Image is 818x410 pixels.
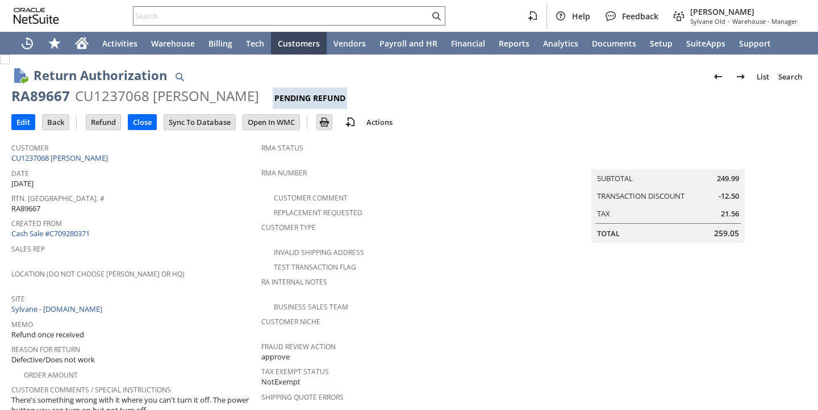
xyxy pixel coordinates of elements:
a: Tech [239,32,271,55]
a: Documents [585,32,643,55]
a: Location (Do Not Choose [PERSON_NAME] or HQ) [11,269,185,279]
input: Search [133,9,429,23]
span: Activities [102,38,137,49]
a: Created From [11,219,62,228]
span: Sylvane Old [690,17,725,26]
a: Support [732,32,778,55]
img: Previous [711,70,725,83]
a: Warehouse [144,32,202,55]
span: Documents [592,38,636,49]
span: NotExempt [261,376,301,387]
a: Invalid Shipping Address [274,248,364,257]
a: RMA Number [261,168,307,178]
span: Payroll and HR [379,38,437,49]
a: Search [774,68,807,86]
a: Site [11,294,25,304]
a: Business Sales Team [274,302,348,312]
span: - [728,17,730,26]
a: Total [597,228,620,239]
span: Tech [246,38,264,49]
a: Subtotal [597,173,633,183]
span: Feedback [622,11,658,22]
a: Financial [444,32,492,55]
a: Customer [11,143,48,153]
span: Defective/Does not work [11,354,95,365]
span: 21.56 [721,208,739,219]
a: Order Amount [24,370,78,380]
svg: Shortcuts [48,36,61,50]
a: Vendors [327,32,373,55]
a: SuiteApps [679,32,732,55]
caption: Summary [591,151,745,169]
input: Close [128,115,156,129]
a: Home [68,32,95,55]
span: Billing [208,38,232,49]
span: Help [572,11,590,22]
img: add-record.svg [344,115,357,129]
a: Customer Comments / Special Instructions [11,385,171,395]
span: Setup [650,38,673,49]
span: [PERSON_NAME] [690,6,798,17]
a: RA Internal Notes [261,277,327,287]
span: approve [261,352,290,362]
a: Reason For Return [11,345,80,354]
a: Analytics [536,32,585,55]
span: Reports [499,38,529,49]
a: Recent Records [14,32,41,55]
span: 259.05 [714,228,739,239]
a: Test Transaction Flag [274,262,356,272]
a: Billing [202,32,239,55]
a: List [752,68,774,86]
div: CU1237068 [PERSON_NAME] [75,87,259,105]
a: RMA Status [261,143,303,153]
a: Memo [11,320,33,329]
img: Next [734,70,748,83]
input: Back [43,115,69,129]
span: -12.50 [719,191,739,202]
a: Activities [95,32,144,55]
a: Payroll and HR [373,32,444,55]
span: RA89667 [11,203,40,214]
span: SuiteApps [686,38,725,49]
a: Customers [271,32,327,55]
svg: Recent Records [20,36,34,50]
span: Warehouse - Manager [732,17,798,26]
a: Shipping Quote Errors [261,392,344,402]
svg: Home [75,36,89,50]
a: Rtn. [GEOGRAPHIC_DATA]. # [11,194,105,203]
a: Fraud Review Action [261,342,336,352]
span: Support [739,38,771,49]
span: Analytics [543,38,578,49]
span: [DATE] [11,178,34,189]
svg: Search [429,9,443,23]
input: Sync To Database [164,115,235,129]
a: Transaction Discount [597,191,685,201]
span: Warehouse [151,38,195,49]
a: Customer Type [261,223,316,232]
input: Edit [12,115,35,129]
span: Refund once received [11,329,84,340]
a: Replacement Requested [274,208,362,217]
input: Print [317,115,332,129]
div: RA89667 [11,87,70,105]
input: Open In WMC [243,115,299,129]
svg: logo [14,8,59,24]
input: Refund [86,115,120,129]
span: Financial [451,38,485,49]
a: Sales Rep [11,244,45,254]
a: Setup [643,32,679,55]
img: Print [318,115,331,129]
div: Pending Refund [273,87,347,109]
a: Actions [362,117,397,127]
a: Customer Niche [261,317,320,327]
a: Reports [492,32,536,55]
span: Vendors [333,38,366,49]
a: Sylvane - [DOMAIN_NAME] [11,304,105,314]
a: Tax Exempt Status [261,367,329,376]
img: Quick Find [173,70,186,83]
a: Cash Sale #C709280371 [11,228,90,239]
a: Date [11,169,29,178]
a: CU1237068 [PERSON_NAME] [11,153,111,163]
span: 249.99 [717,173,739,184]
h1: Return Authorization [34,66,167,85]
